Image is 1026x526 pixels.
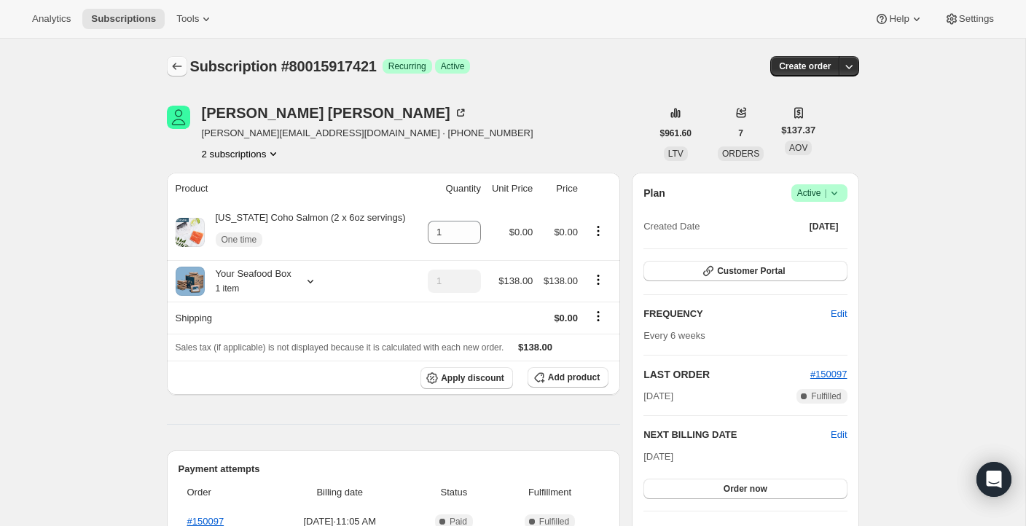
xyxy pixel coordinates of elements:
[643,367,810,382] h2: LAST ORDER
[824,187,826,199] span: |
[959,13,994,25] span: Settings
[222,234,257,246] span: One time
[548,372,600,383] span: Add product
[179,462,609,476] h2: Payment attempts
[168,9,222,29] button: Tools
[651,123,700,144] button: $961.60
[420,367,513,389] button: Apply discount
[643,330,705,341] span: Every 6 weeks
[167,56,187,76] button: Subscriptions
[822,302,855,326] button: Edit
[866,9,932,29] button: Help
[789,143,807,153] span: AOV
[167,173,421,205] th: Product
[441,372,504,384] span: Apply discount
[810,221,839,232] span: [DATE]
[272,485,409,500] span: Billing date
[643,261,847,281] button: Customer Portal
[643,389,673,404] span: [DATE]
[167,302,421,334] th: Shipping
[797,186,842,200] span: Active
[724,483,767,495] span: Order now
[176,13,199,25] span: Tools
[936,9,1003,29] button: Settings
[660,127,692,139] span: $961.60
[417,485,491,500] span: Status
[554,313,578,323] span: $0.00
[976,462,1011,497] div: Open Intercom Messenger
[643,219,700,234] span: Created Date
[643,186,665,200] h2: Plan
[388,60,426,72] span: Recurring
[810,367,847,382] button: #150097
[717,265,785,277] span: Customer Portal
[23,9,79,29] button: Analytics
[729,123,752,144] button: 7
[587,223,610,239] button: Product actions
[205,211,406,254] div: [US_STATE] Coho Salmon (2 x 6oz servings)
[779,60,831,72] span: Create order
[722,149,759,159] span: ORDERS
[167,106,190,129] span: Luz Cervantes Valdivieso
[485,173,537,205] th: Unit Price
[190,58,377,74] span: Subscription #80015917421
[509,227,533,238] span: $0.00
[216,283,240,294] small: 1 item
[801,216,847,237] button: [DATE]
[811,390,841,402] span: Fulfilled
[587,308,610,324] button: Shipping actions
[738,127,743,139] span: 7
[831,307,847,321] span: Edit
[176,342,504,353] span: Sales tax (if applicable) is not displayed because it is calculated with each new order.
[643,451,673,462] span: [DATE]
[643,428,831,442] h2: NEXT BILLING DATE
[831,428,847,442] button: Edit
[202,146,281,161] button: Product actions
[518,342,552,353] span: $138.00
[179,476,267,509] th: Order
[500,485,600,500] span: Fulfillment
[528,367,608,388] button: Add product
[32,13,71,25] span: Analytics
[544,275,578,286] span: $138.00
[889,13,909,25] span: Help
[420,173,485,205] th: Quantity
[781,123,815,138] span: $137.37
[176,218,205,247] img: product img
[205,267,291,296] div: Your Seafood Box
[770,56,839,76] button: Create order
[643,307,831,321] h2: FREQUENCY
[202,106,468,120] div: [PERSON_NAME] [PERSON_NAME]
[82,9,165,29] button: Subscriptions
[668,149,684,159] span: LTV
[810,369,847,380] a: #150097
[91,13,156,25] span: Subscriptions
[176,267,205,296] img: product img
[554,227,578,238] span: $0.00
[202,126,533,141] span: [PERSON_NAME][EMAIL_ADDRESS][DOMAIN_NAME] · [PHONE_NUMBER]
[587,272,610,288] button: Product actions
[643,479,847,499] button: Order now
[441,60,465,72] span: Active
[537,173,582,205] th: Price
[498,275,533,286] span: $138.00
